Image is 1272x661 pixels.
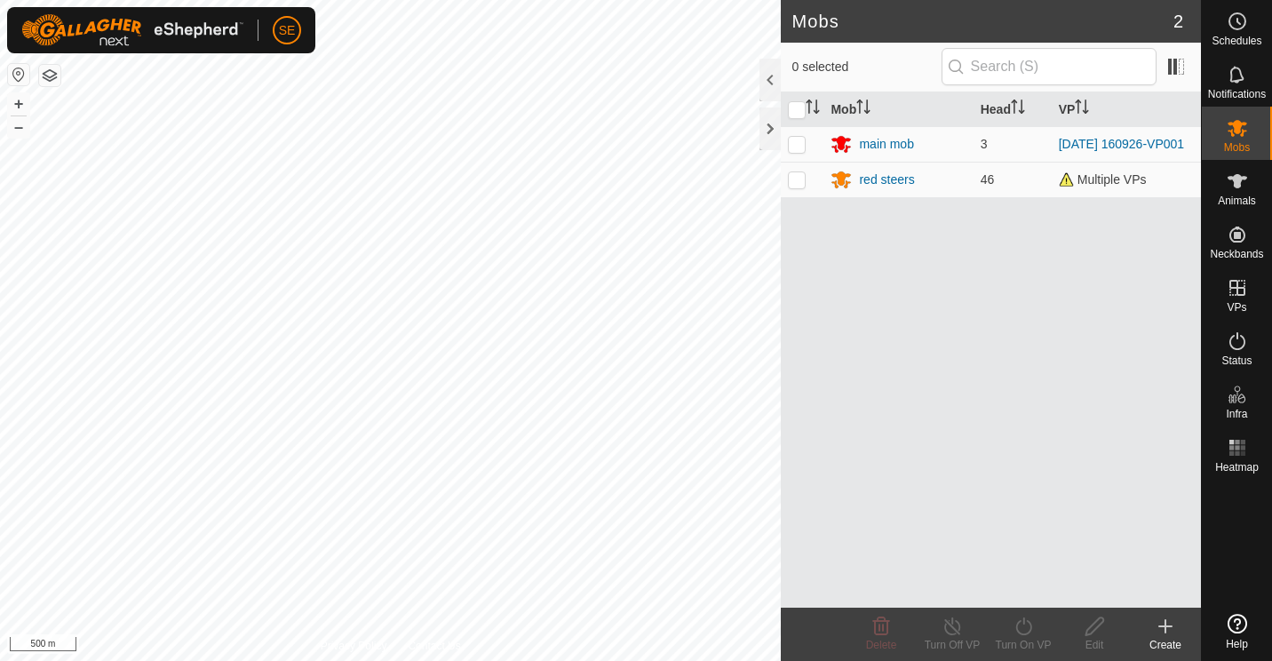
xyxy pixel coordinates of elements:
[917,637,988,653] div: Turn Off VP
[1215,462,1259,473] span: Heatmap
[1226,639,1248,649] span: Help
[1052,92,1201,127] th: VP
[1075,102,1089,116] p-sorticon: Activate to sort
[856,102,871,116] p-sorticon: Activate to sort
[942,48,1157,85] input: Search (S)
[39,65,60,86] button: Map Layers
[1210,249,1263,259] span: Neckbands
[859,171,914,189] div: red steers
[866,639,897,651] span: Delete
[981,172,995,187] span: 46
[1173,8,1183,35] span: 2
[1130,637,1201,653] div: Create
[974,92,1052,127] th: Head
[1059,137,1184,151] a: [DATE] 160926-VP001
[8,93,29,115] button: +
[1208,89,1266,100] span: Notifications
[859,135,913,154] div: main mob
[1227,302,1246,313] span: VPs
[8,116,29,138] button: –
[21,14,243,46] img: Gallagher Logo
[1011,102,1025,116] p-sorticon: Activate to sort
[1221,355,1252,366] span: Status
[1202,607,1272,657] a: Help
[1224,142,1250,153] span: Mobs
[279,21,296,40] span: SE
[1218,195,1256,206] span: Animals
[823,92,973,127] th: Mob
[1226,409,1247,419] span: Infra
[321,638,387,654] a: Privacy Policy
[791,58,941,76] span: 0 selected
[988,637,1059,653] div: Turn On VP
[791,11,1173,32] h2: Mobs
[1212,36,1261,46] span: Schedules
[806,102,820,116] p-sorticon: Activate to sort
[1059,172,1147,187] span: Multiple VPs
[8,64,29,85] button: Reset Map
[1059,637,1130,653] div: Edit
[408,638,460,654] a: Contact Us
[981,137,988,151] span: 3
